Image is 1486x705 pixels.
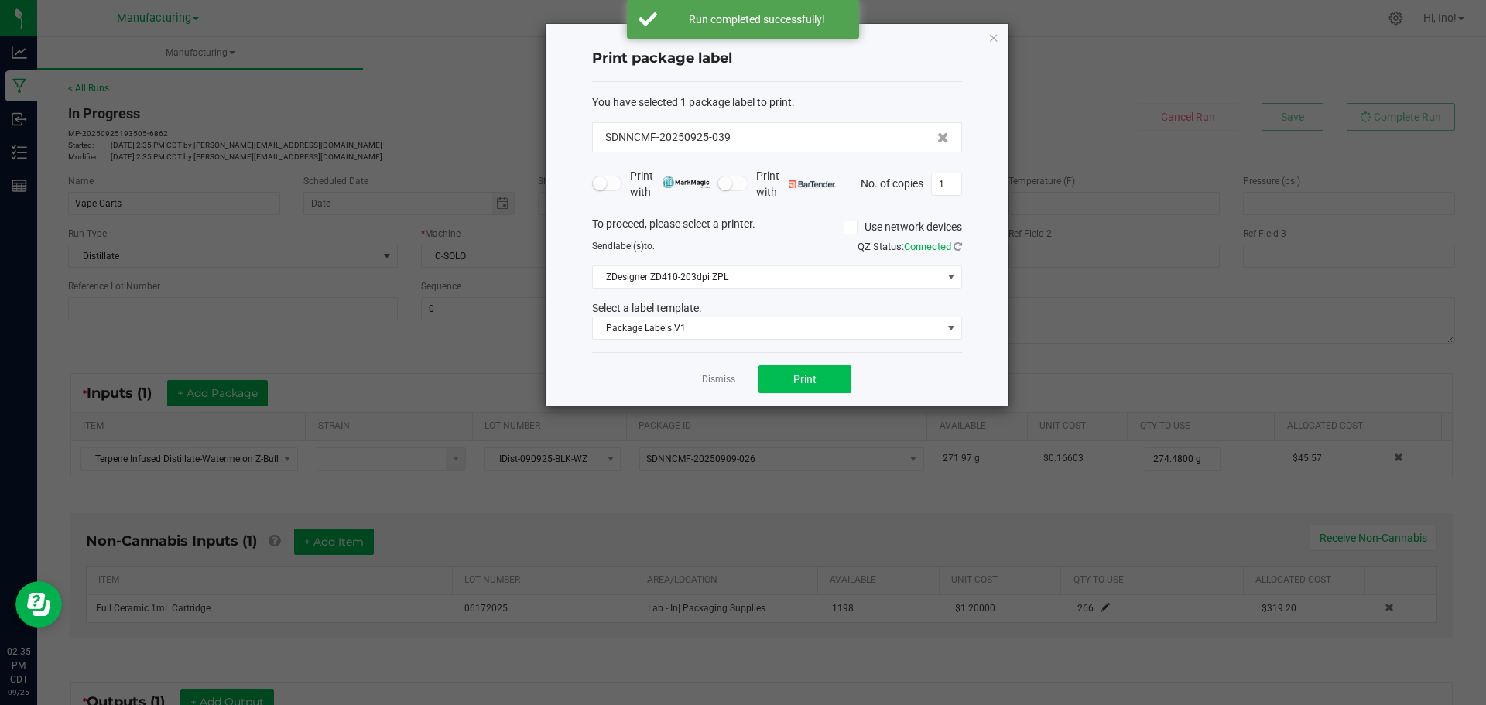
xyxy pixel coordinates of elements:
div: To proceed, please select a printer. [580,216,974,239]
button: Print [758,365,851,393]
span: Print with [630,168,710,200]
span: label(s) [613,241,644,252]
span: No. of copies [861,176,923,189]
div: Select a label template. [580,300,974,317]
span: Print [793,373,817,385]
div: : [592,94,962,111]
span: QZ Status: [858,241,962,252]
span: Package Labels V1 [593,317,942,339]
span: You have selected 1 package label to print [592,96,792,108]
span: Connected [904,241,951,252]
img: bartender.png [789,180,836,188]
span: Send to: [592,241,655,252]
span: ZDesigner ZD410-203dpi ZPL [593,266,942,288]
img: mark_magic_cybra.png [663,176,710,188]
iframe: Resource center [15,581,62,628]
a: Dismiss [702,373,735,386]
span: Print with [756,168,836,200]
h4: Print package label [592,49,962,69]
span: SDNNCMF-20250925-039 [605,129,731,145]
label: Use network devices [844,219,962,235]
div: Run completed successfully! [666,12,847,27]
